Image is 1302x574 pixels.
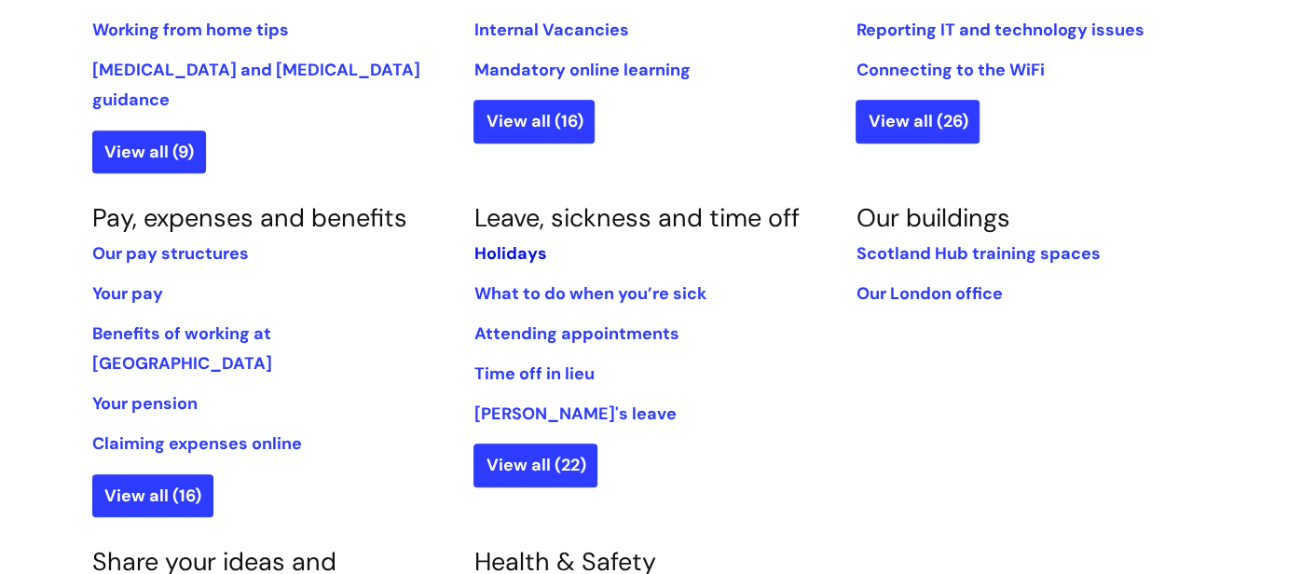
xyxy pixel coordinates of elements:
a: Our London office [856,282,1002,305]
a: What to do when you’re sick [473,282,706,305]
a: [MEDICAL_DATA] and [MEDICAL_DATA] guidance [92,59,420,111]
a: [PERSON_NAME]'s leave [473,403,676,425]
a: View all (16) [92,474,213,517]
a: View all (16) [473,100,595,143]
a: Our buildings [856,201,1009,234]
a: Internal Vacancies [473,19,628,41]
a: Benefits of working at [GEOGRAPHIC_DATA] [92,322,272,375]
a: Holidays [473,242,546,265]
a: View all (22) [473,444,597,486]
a: Attending appointments [473,322,678,345]
a: Connecting to the WiFi [856,59,1044,81]
a: Our pay structures [92,242,249,265]
a: Claiming expenses online [92,432,302,455]
a: Time off in lieu [473,362,594,385]
a: Pay, expenses and benefits [92,201,407,234]
a: View all (26) [856,100,980,143]
a: Working from home tips [92,19,289,41]
a: Mandatory online learning [473,59,690,81]
a: Reporting IT and technology issues [856,19,1144,41]
a: Leave, sickness and time off [473,201,799,234]
a: Your pension [92,392,198,415]
a: Scotland Hub training spaces [856,242,1100,265]
a: View all (9) [92,130,206,173]
a: Your pay [92,282,163,305]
